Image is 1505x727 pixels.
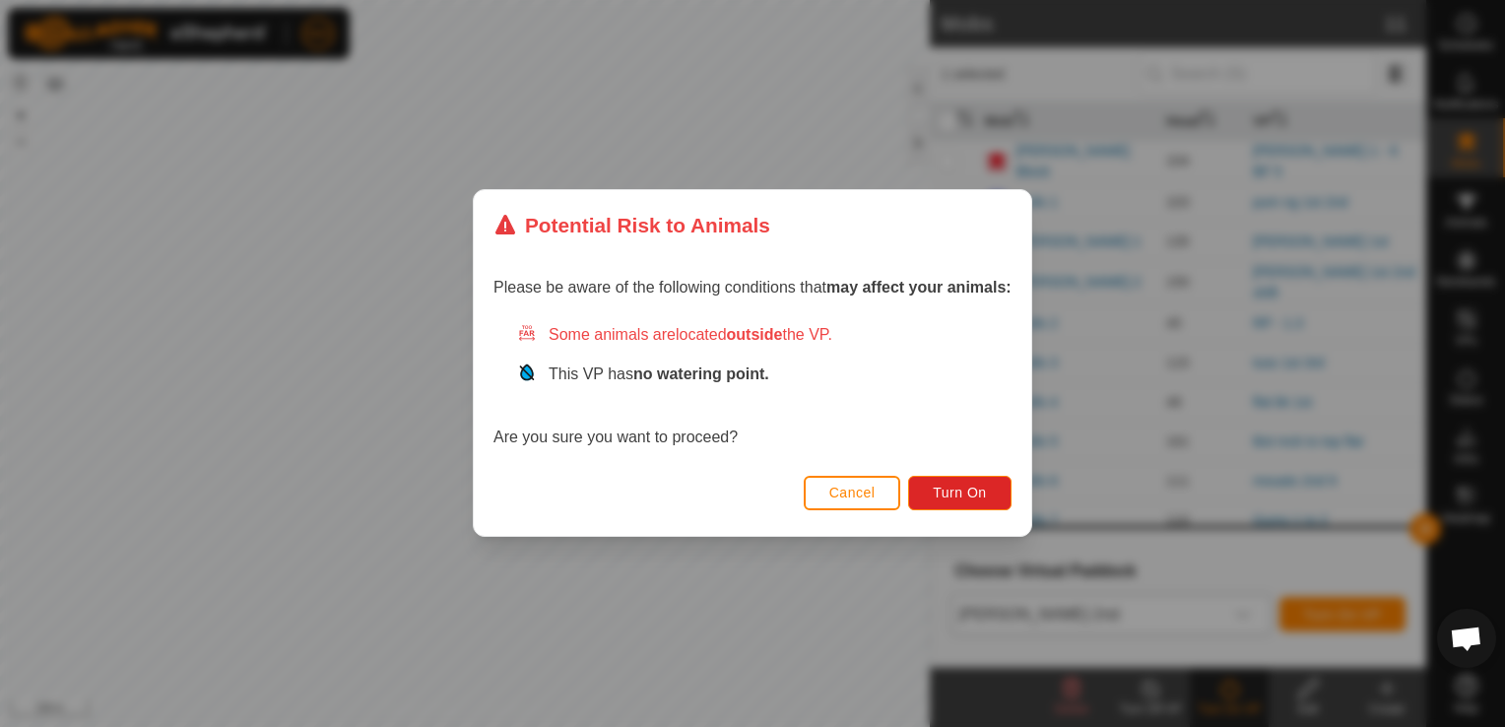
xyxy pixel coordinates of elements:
[909,476,1012,510] button: Turn On
[829,486,876,501] span: Cancel
[633,366,769,383] strong: no watering point.
[493,324,1012,450] div: Are you sure you want to proceed?
[826,280,1012,297] strong: may affect your animals:
[804,476,901,510] button: Cancel
[493,280,1012,297] span: Please be aware of the following conditions that
[1437,609,1496,668] a: Open chat
[549,366,769,383] span: This VP has
[676,327,832,344] span: located the VP.
[934,486,987,501] span: Turn On
[493,210,770,240] div: Potential Risk to Animals
[517,324,1012,348] div: Some animals are
[727,327,783,344] strong: outside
